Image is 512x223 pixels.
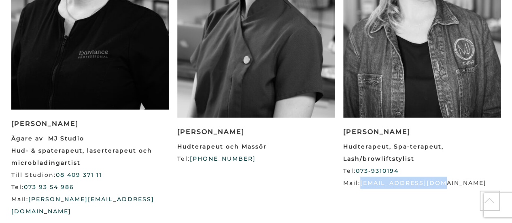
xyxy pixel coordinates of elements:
h3: [PERSON_NAME] [343,128,501,136]
a: 073-9310194 [356,167,399,174]
strong: Hudterapeut, Spa-terapeut, Lash/browliftstylist [343,143,444,162]
p: Tel: Mail: [343,140,501,189]
p: Tel: [177,140,335,165]
p: Till Studion: Tel: Mail: [11,132,169,217]
strong: Hudterapeut och Massör [177,143,267,150]
strong: Ägare av MJ Studio Hud- & spaterapeut, laserterapeut och microbladingartist [11,135,152,166]
a: 08 409 371 11 [56,171,102,178]
h3: [PERSON_NAME] [177,128,335,136]
a: [PERSON_NAME][EMAIL_ADDRESS][DOMAIN_NAME] [11,195,154,215]
a: [PHONE_NUMBER] [190,155,256,162]
h3: [PERSON_NAME] [11,120,169,127]
a: 073 93 54 986 [24,183,74,191]
a: [EMAIL_ADDRESS][DOMAIN_NAME] [360,179,487,187]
